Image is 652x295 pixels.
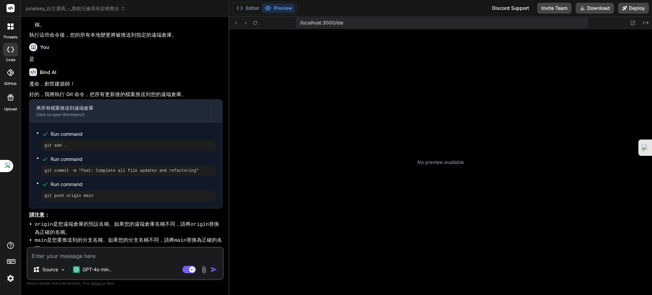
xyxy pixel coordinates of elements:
[51,181,215,188] span: Run command
[51,131,215,137] span: Run command
[29,55,222,63] p: 是
[35,236,222,252] li: 是您要推送到的分支名稱。如果您的分支名稱不同，請將 替換為正確的名稱。
[91,281,103,285] span: privacy
[26,280,224,287] p: Always double-check its answers. Your in Bind
[537,3,572,14] button: Invite Team
[211,266,217,273] img: icon
[417,159,464,166] p: No preview available
[44,168,213,173] pre: git commit -m "feat: Complete all file updates and refactoring"
[26,5,125,12] span: junaikey_自主通典_-_萬能元鑰系統架構整合
[29,80,222,88] p: 遵命，創世建築師！
[200,266,208,274] img: attachment
[83,266,111,273] p: GPT-4o min..
[44,193,213,199] pre: git push origin main
[40,44,49,51] h6: You
[51,156,215,163] span: Run command
[44,143,213,148] pre: git add .
[4,106,17,112] label: Upload
[35,222,53,227] code: origin
[3,34,18,40] label: threads
[40,69,56,76] h6: Bind AI
[36,112,204,117] div: Click to open Workbench
[29,91,222,98] p: 好的，我將執行 Git 命令，把所有更新後的檔案推送到您的遠端倉庫。
[300,19,343,26] span: /localhost:3000/ide
[576,3,614,14] button: Download
[29,31,222,39] p: 執行這些命令後，您的所有本地變更將被推送到指定的遠端倉庫。
[488,3,533,14] div: Discord Support
[6,57,15,63] label: code
[191,222,209,227] code: origin
[618,3,649,14] button: Deploy
[35,238,47,243] code: main
[174,238,186,243] code: main
[30,100,211,122] button: 將所有檔案推送到遠端倉庫Click to open Workbench
[262,3,295,13] button: Preview
[234,3,262,13] button: Editor
[5,273,16,284] img: settings
[29,211,50,218] strong: 請注意：
[4,81,17,87] label: GitHub
[35,220,222,236] li: 是您遠端倉庫的預設名稱。如果您的遠端倉庫名稱不同，請將 替換為正確的名稱。
[42,266,58,273] p: Source
[73,266,80,273] img: GPT-4o mini
[60,267,66,273] img: Pick Models
[36,105,204,111] div: 將所有檔案推送到遠端倉庫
